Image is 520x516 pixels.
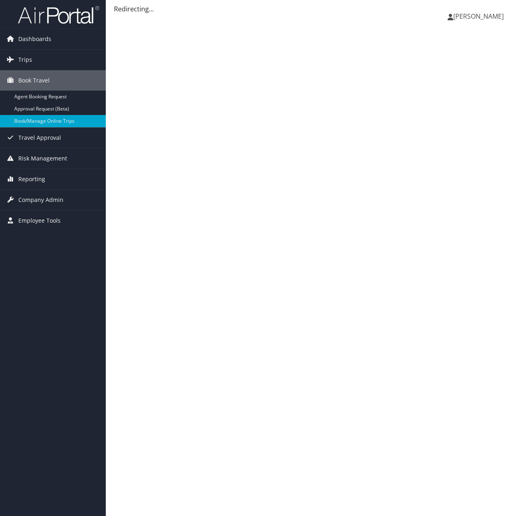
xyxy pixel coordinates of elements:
span: Employee Tools [18,210,61,231]
span: Trips [18,50,32,70]
span: [PERSON_NAME] [453,12,504,21]
span: Company Admin [18,190,63,210]
img: airportal-logo.png [18,5,99,24]
span: Dashboards [18,29,51,49]
div: Redirecting... [114,4,512,14]
span: Risk Management [18,148,67,169]
span: Travel Approval [18,128,61,148]
span: Reporting [18,169,45,189]
span: Book Travel [18,70,50,91]
a: [PERSON_NAME] [448,4,512,28]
